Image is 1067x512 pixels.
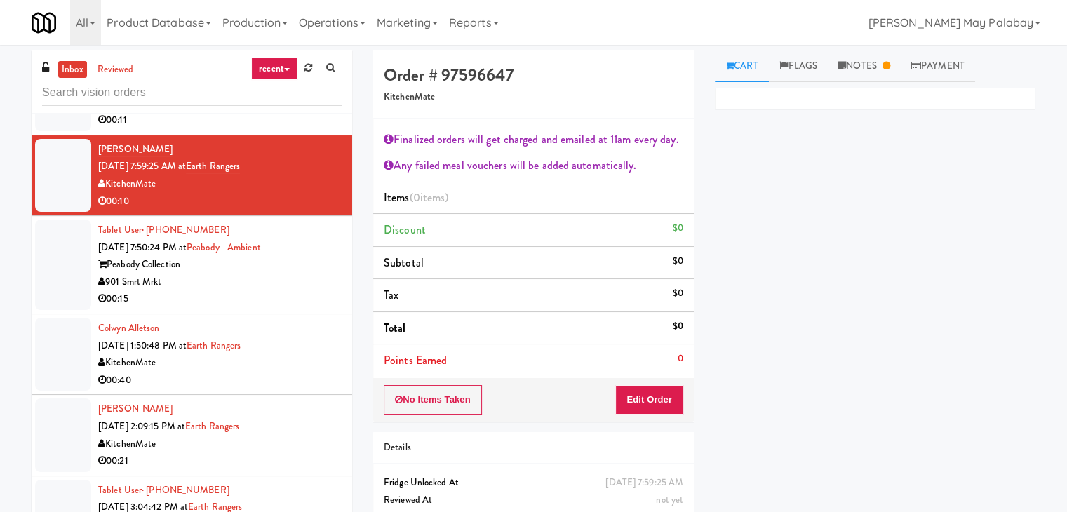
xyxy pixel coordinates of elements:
a: reviewed [94,61,137,79]
div: 0 [678,350,683,368]
a: Tablet User· [PHONE_NUMBER] [98,483,229,497]
a: Colwyn Alletson [98,321,160,335]
div: 00:15 [98,290,342,308]
a: Earth Rangers [187,339,241,352]
div: 00:21 [98,452,342,470]
a: recent [251,58,297,80]
div: $0 [673,285,683,302]
span: Subtotal [384,255,424,271]
a: [PERSON_NAME] [98,142,173,156]
a: Flags [769,50,828,82]
li: Tablet User· [PHONE_NUMBER][DATE] 7:50:24 PM atPeabody - AmbientPeabody Collection901 Smrt Mrkt00:15 [32,216,352,314]
span: Points Earned [384,352,447,368]
li: [PERSON_NAME][DATE] 7:59:25 AM atEarth RangersKitchenMate00:10 [32,135,352,216]
a: Payment [901,50,975,82]
button: Edit Order [615,385,683,415]
span: [DATE] 2:09:15 PM at [98,419,185,433]
span: Tax [384,287,398,303]
div: KitchenMate [98,436,342,453]
div: 00:11 [98,112,342,129]
li: Colwyn Alletson[DATE] 1:50:48 PM atEarth RangersKitchenMate00:40 [32,314,352,395]
div: 901 Smrt Mrkt [98,274,342,291]
a: Peabody - Ambient [187,241,261,254]
span: not yet [656,493,683,506]
span: [DATE] 7:59:25 AM at [98,159,186,173]
div: KitchenMate [98,175,342,193]
div: [DATE] 7:59:25 AM [605,474,683,492]
span: (0 ) [410,189,449,206]
span: Total [384,320,406,336]
div: $0 [673,252,683,270]
a: Tablet User· [PHONE_NUMBER] [98,223,229,236]
li: [PERSON_NAME][DATE] 2:09:15 PM atEarth RangersKitchenMate00:21 [32,395,352,476]
div: Peabody Collection [98,256,342,274]
ng-pluralize: items [420,189,445,206]
div: Any failed meal vouchers will be added automatically. [384,155,683,176]
h4: Order # 97596647 [384,66,683,84]
div: $0 [673,220,683,237]
div: Reviewed At [384,492,683,509]
span: [DATE] 7:50:24 PM at [98,241,187,254]
div: Fridge Unlocked At [384,474,683,492]
a: Notes [828,50,901,82]
div: Finalized orders will get charged and emailed at 11am every day. [384,129,683,150]
div: $0 [673,318,683,335]
a: Earth Rangers [186,159,240,173]
div: KitchenMate [98,354,342,372]
span: [DATE] 1:50:48 PM at [98,339,187,352]
button: No Items Taken [384,385,482,415]
div: 00:10 [98,193,342,210]
a: [PERSON_NAME] [98,402,173,415]
span: Items [384,189,448,206]
span: Discount [384,222,426,238]
h5: KitchenMate [384,92,683,102]
a: inbox [58,61,87,79]
input: Search vision orders [42,80,342,106]
span: · [PHONE_NUMBER] [142,483,229,497]
span: · [PHONE_NUMBER] [142,223,229,236]
a: Earth Rangers [185,419,239,433]
img: Micromart [32,11,56,35]
a: Cart [715,50,769,82]
div: 00:40 [98,372,342,389]
div: Details [384,439,683,457]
